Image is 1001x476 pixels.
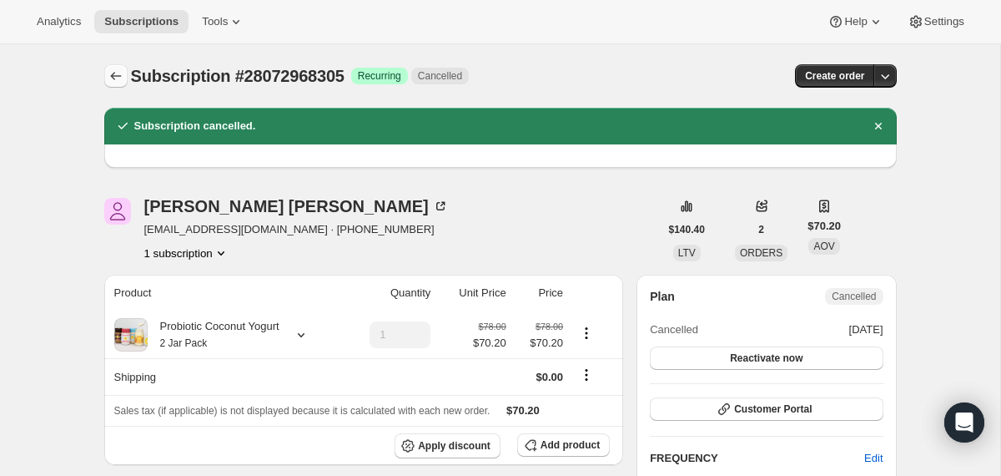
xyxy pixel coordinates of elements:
span: Analytics [37,15,81,28]
span: Subscriptions [104,15,179,28]
span: $70.20 [506,404,540,417]
small: 2 Jar Pack [160,337,208,349]
span: ORDERS [740,247,782,259]
button: Dismiss notification [867,114,890,138]
th: Unit Price [435,275,511,311]
button: Apply discount [395,433,500,458]
button: Customer Portal [650,398,883,421]
span: Recurring [358,69,401,83]
span: Cancelled [832,290,876,303]
span: LTV [678,247,696,259]
h2: Subscription cancelled. [134,118,256,134]
button: Create order [795,64,874,88]
button: Subscriptions [94,10,189,33]
div: Open Intercom Messenger [944,403,984,443]
span: $70.20 [473,335,506,352]
button: Product actions [144,245,229,261]
span: Add product [541,438,600,452]
th: Quantity [342,275,435,311]
button: $140.40 [659,218,715,241]
small: $78.00 [479,322,506,332]
button: Help [817,10,893,33]
div: [PERSON_NAME] [PERSON_NAME] [144,198,449,215]
div: Probiotic Coconut Yogurt [148,318,279,352]
button: Edit [854,445,893,472]
span: AOV [813,241,834,252]
span: Cancelled [418,69,462,83]
span: $70.20 [807,218,841,235]
span: Reactivate now [730,352,802,365]
small: $78.00 [536,322,563,332]
span: [DATE] [849,322,883,338]
span: Tools [202,15,228,28]
h2: FREQUENCY [650,450,864,467]
button: Add product [517,433,610,457]
h2: Plan [650,288,675,305]
button: Subscriptions [104,64,128,88]
span: Create order [805,69,864,83]
span: Edit [864,450,883,467]
th: Product [104,275,343,311]
button: Settings [898,10,974,33]
button: 2 [748,218,774,241]
span: Help [844,15,867,28]
img: product img [114,318,148,352]
span: Cancelled [650,322,698,338]
span: $0.00 [536,371,564,383]
span: $70.20 [516,335,563,352]
span: Subscription #28072968305 [131,67,345,85]
span: 2 [758,223,764,236]
button: Analytics [27,10,91,33]
button: Reactivate now [650,347,883,370]
span: $140.40 [669,223,705,236]
span: Customer Portal [734,403,812,416]
button: Product actions [573,324,600,342]
span: Sales tax (if applicable) is not displayed because it is calculated with each new order. [114,405,490,417]
button: Shipping actions [573,366,600,384]
th: Price [511,275,568,311]
span: Settings [924,15,964,28]
span: Andrea Franks [104,198,131,225]
button: Tools [192,10,254,33]
th: Shipping [104,358,343,395]
span: [EMAIL_ADDRESS][DOMAIN_NAME] · [PHONE_NUMBER] [144,221,449,238]
span: Apply discount [418,439,490,453]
